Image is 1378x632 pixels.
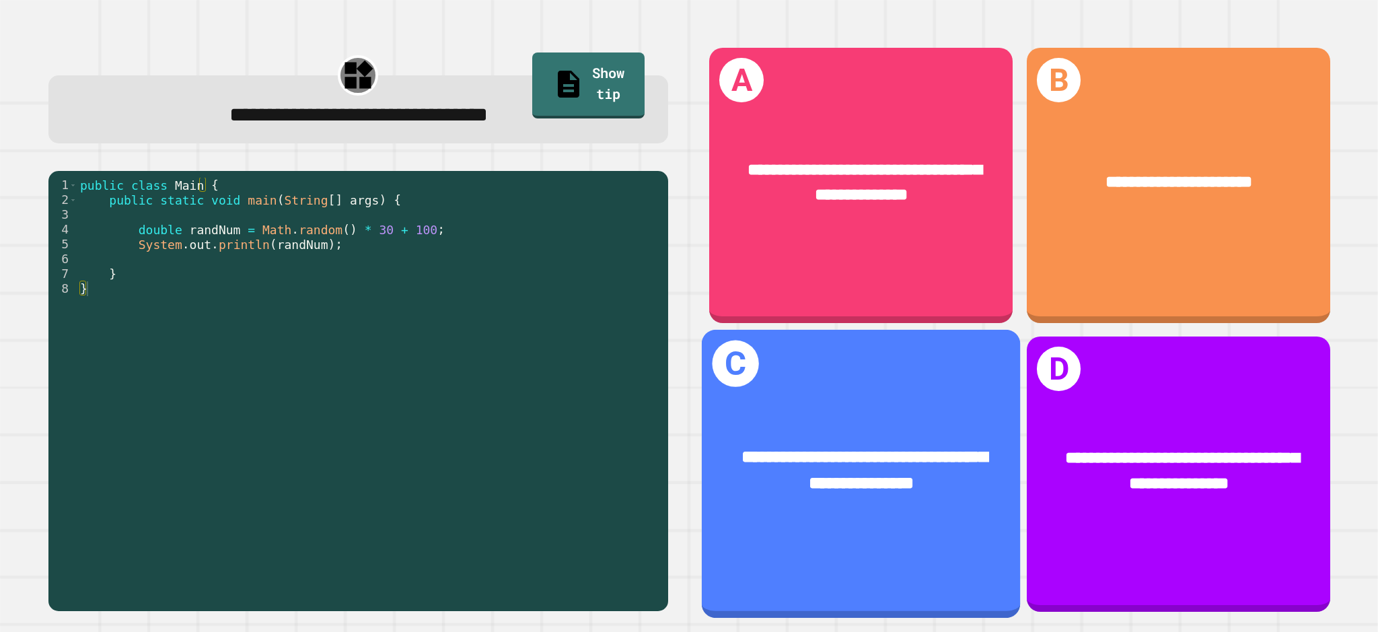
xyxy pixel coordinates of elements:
h1: C [713,341,759,387]
div: 4 [48,222,77,237]
div: 8 [48,281,77,296]
h1: A [719,58,764,102]
div: 7 [48,267,77,281]
span: Toggle code folding, rows 2 through 7 [69,192,77,207]
span: Toggle code folding, rows 1 through 8 [69,178,77,192]
h1: B [1037,58,1081,102]
div: 2 [48,192,77,207]
div: 3 [48,207,77,222]
div: 6 [48,252,77,267]
div: 1 [48,178,77,192]
h1: D [1037,347,1081,391]
div: 5 [48,237,77,252]
a: Show tip [532,52,645,118]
